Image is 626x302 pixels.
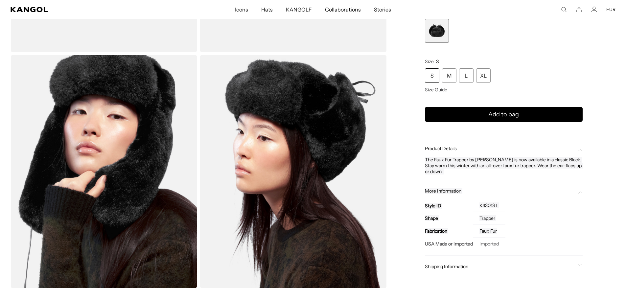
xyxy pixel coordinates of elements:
td: Faux Fur [473,225,505,238]
label: Black [425,19,449,43]
span: Size [425,58,434,64]
span: Size Guide [425,87,447,93]
span: More Information [425,188,575,194]
td: K4301ST [473,199,505,212]
button: Add to bag [425,107,583,122]
div: The Faux Fur Trapper by [PERSON_NAME] is now available in a classic Black. Stay warm this winter ... [425,157,583,174]
div: L [459,68,474,83]
td: Trapper [473,212,505,225]
img: color-black [200,55,386,288]
button: EUR [606,7,615,12]
a: Kangol [11,7,156,12]
span: Shipping Information [425,264,575,269]
th: USA Made or Imported [425,238,473,250]
div: M [442,68,456,83]
button: Cart [576,7,582,12]
td: Imported [473,238,505,250]
div: XL [476,68,491,83]
th: Shape [425,212,473,225]
th: Fabrication [425,225,473,238]
span: S [436,58,439,64]
img: color-black [11,55,197,288]
span: Product Details [425,146,575,151]
a: Account [591,7,597,12]
summary: Search here [561,7,567,12]
div: S [425,68,439,83]
span: Add to bag [488,110,519,119]
div: 1 of 1 [425,19,449,43]
th: Style ID [425,199,473,212]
